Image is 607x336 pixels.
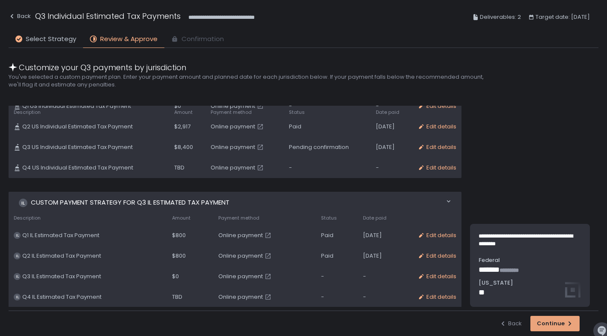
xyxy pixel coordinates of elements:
[174,164,184,172] span: TBD
[14,215,41,221] span: Description
[9,73,486,89] h2: You've selected a custom payment plan. Enter your payment amount and planned date for each jurisd...
[35,10,181,22] h1: Q3 Individual Estimated Tax Payments
[22,232,99,239] span: Q1 IL Estimated Tax Payment
[22,273,101,280] span: Q3 IL Estimated Tax Payment
[289,164,366,172] div: -
[479,279,581,287] span: [US_STATE]
[289,109,305,116] span: Status
[321,273,353,280] div: -
[172,215,190,221] span: Amount
[321,215,337,221] span: Status
[530,316,580,331] button: Continue
[218,252,263,260] span: Online payment
[376,123,408,131] div: [DATE]
[363,273,408,280] div: -
[218,293,263,301] span: Online payment
[211,143,255,151] span: Online payment
[16,294,19,300] text: IL
[289,123,366,131] div: Paid
[172,273,179,280] span: $0
[376,164,408,172] div: -
[418,164,456,172] button: Edit details
[174,109,193,116] span: Amount
[22,123,133,131] span: Q2 US Individual Estimated Tax Payment
[21,199,25,206] text: IL
[218,273,263,280] span: Online payment
[480,12,521,22] span: Deliverables: 2
[218,232,263,239] span: Online payment
[536,12,590,22] span: Target date: [DATE]
[418,143,456,151] button: Edit details
[182,34,224,44] span: Confirmation
[211,164,255,172] span: Online payment
[218,215,259,221] span: Payment method
[22,293,101,301] span: Q4 IL Estimated Tax Payment
[100,34,158,44] span: Review & Approve
[31,198,229,208] span: Custom Payment strategy for Q3 IL Estimated Tax Payment
[376,109,399,116] span: Date paid
[172,293,182,301] span: TBD
[172,252,186,260] span: $800
[500,320,522,327] button: Back
[174,123,190,131] span: $2,917
[14,109,41,116] span: Description
[211,109,252,116] span: Payment method
[211,123,255,131] span: Online payment
[376,143,408,151] div: [DATE]
[9,11,31,21] div: Back
[16,253,19,259] text: IL
[418,293,456,301] button: Edit details
[363,215,387,221] span: Date paid
[363,252,408,260] div: [DATE]
[418,232,456,239] button: Edit details
[22,252,101,260] span: Q2 IL Estimated Tax Payment
[321,252,353,260] div: Paid
[16,233,19,238] text: IL
[9,10,31,24] button: Back
[418,123,456,131] button: Edit details
[19,62,186,73] span: Customize your Q3 payments by jurisdiction
[363,293,408,301] div: -
[321,232,353,239] div: Paid
[16,274,19,279] text: IL
[26,34,76,44] span: Select Strategy
[321,293,353,301] div: -
[22,143,133,151] span: Q3 US Individual Estimated Tax Payment
[172,232,186,239] span: $800
[289,143,366,151] div: Pending confirmation
[22,164,133,172] span: Q4 US Individual Estimated Tax Payment
[537,320,573,327] div: Continue
[479,256,581,264] span: Federal
[418,252,456,260] button: Edit details
[363,232,408,239] div: [DATE]
[418,273,456,280] button: Edit details
[174,143,193,151] span: $8,400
